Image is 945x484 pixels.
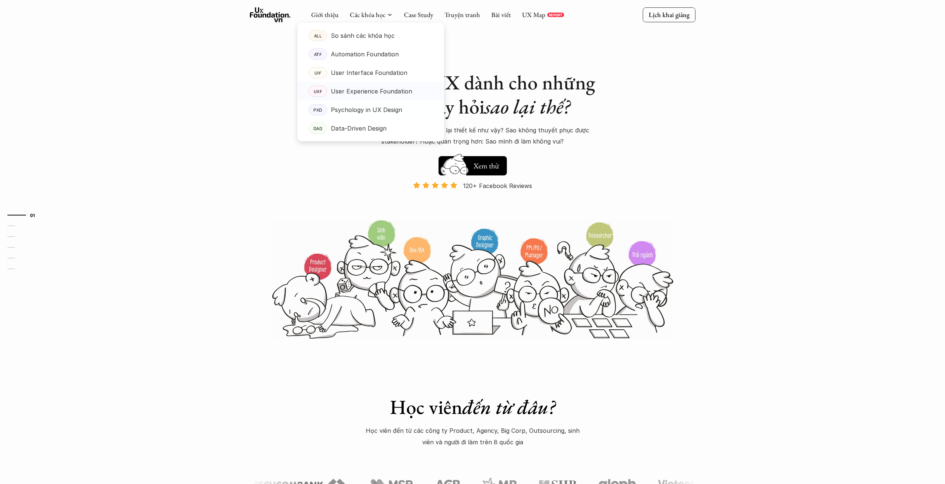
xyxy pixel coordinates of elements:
p: UXF [313,89,322,94]
a: UX Map [522,10,545,19]
em: đến từ đâu? [462,394,555,420]
p: 120+ Facebook Reviews [463,180,532,191]
a: REPORT [547,13,564,17]
p: ALL [314,33,322,38]
a: Case Study [404,10,433,19]
h1: Khóa học UX dành cho những người hay hỏi [343,70,603,119]
p: PXD [313,107,322,112]
p: Sao lại làm tính năng này? Sao lại thiết kế như vậy? Sao không thuyết phục được stakeholder? Hoặc... [343,125,603,147]
a: UXFUser Experience Foundation [297,82,444,101]
em: sao lại thế? [485,93,570,119]
a: 120+ Facebook Reviews [407,181,539,219]
a: Bài viết [491,10,511,19]
a: 01 [7,211,43,220]
a: Các khóa học [350,10,385,19]
p: Lịch khai giảng [649,10,690,19]
strong: 01 [30,213,35,218]
p: ATF [314,52,322,57]
a: DADData-Driven Design [297,119,444,138]
a: Truyện tranh [444,10,480,19]
a: ALLSo sánh các khóa học [297,26,444,45]
p: Automation Foundation [331,49,399,60]
h1: Học viên [343,395,603,419]
p: Psychology in UX Design [331,104,402,115]
a: Lịch khai giảng [643,7,695,22]
a: UIFUser Interface Foundation [297,63,444,82]
p: So sánh các khóa học [331,30,395,41]
a: Xem thử [439,152,507,175]
a: ATFAutomation Foundation [297,45,444,63]
p: DAD [313,126,322,131]
p: User Interface Foundation [331,67,407,78]
p: Học viên đến từ các công ty Product, Agency, Big Corp, Outsourcing, sinh viên và người đi làm trê... [361,425,584,448]
p: REPORT [549,13,563,17]
p: User Experience Foundation [331,86,412,97]
p: UIF [314,70,321,75]
a: Giới thiệu [311,10,339,19]
a: PXDPsychology in UX Design [297,101,444,119]
h5: Xem thử [473,161,499,171]
p: Data-Driven Design [331,123,387,134]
